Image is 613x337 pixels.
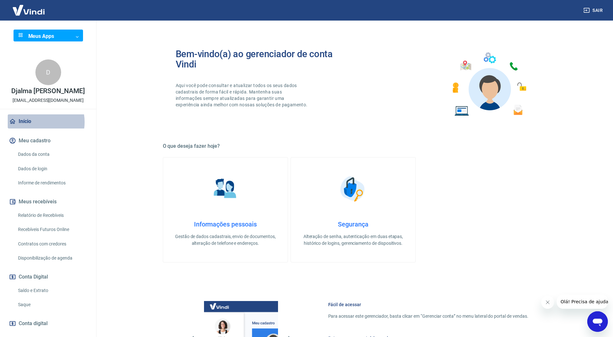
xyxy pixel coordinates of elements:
[8,134,88,148] button: Meu cadastro
[163,143,544,149] h5: O que deseja fazer hoje?
[19,319,48,328] span: Conta digital
[15,223,88,236] a: Recebíveis Futuros Online
[15,252,88,265] a: Disponibilização de agenda
[8,0,50,20] img: Vindi
[541,296,554,309] iframe: Fechar mensagem
[328,301,528,308] h6: Fácil de acessar
[8,270,88,284] button: Conta Digital
[15,209,88,222] a: Relatório de Recebíveis
[173,233,277,247] p: Gestão de dados cadastrais, envio de documentos, alteração de telefone e endereços.
[582,4,605,16] button: Sair
[15,298,88,311] a: Saque
[301,233,405,247] p: Alteração de senha, autenticação em duas etapas, histórico de logins, gerenciamento de dispositivos.
[4,4,54,10] span: Olá! Precisa de ajuda?
[176,82,309,108] p: Aqui você pode consultar e atualizar todos os seus dados cadastrais de forma fácil e rápida. Mant...
[301,220,405,228] h4: Segurança
[15,162,88,175] a: Dados de login
[15,237,88,251] a: Contratos com credores
[35,59,61,85] div: D
[8,316,88,331] a: Conta digital
[291,157,416,262] a: SegurançaSegurançaAlteração de senha, autenticação em duas etapas, histórico de logins, gerenciam...
[587,311,608,332] iframe: Botão para abrir a janela de mensagens
[8,114,88,129] a: Início
[176,49,353,69] h2: Bem-vindo(a) ao gerenciador de conta Vindi
[15,284,88,297] a: Saldo e Extrato
[11,88,85,94] p: Djalma [PERSON_NAME]
[163,157,288,262] a: Informações pessoaisInformações pessoaisGestão de dados cadastrais, envio de documentos, alteraçã...
[209,173,241,205] img: Informações pessoais
[447,49,531,120] img: Imagem de um avatar masculino com diversos icones exemplificando as funcionalidades do gerenciado...
[328,313,528,320] p: Para acessar este gerenciador, basta clicar em “Gerenciar conta” no menu lateral do portal de ven...
[337,173,369,205] img: Segurança
[8,195,88,209] button: Meus recebíveis
[173,220,277,228] h4: Informações pessoais
[13,97,84,104] p: [EMAIL_ADDRESS][DOMAIN_NAME]
[15,148,88,161] a: Dados da conta
[557,295,608,309] iframe: Mensagem da empresa
[15,176,88,190] a: Informe de rendimentos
